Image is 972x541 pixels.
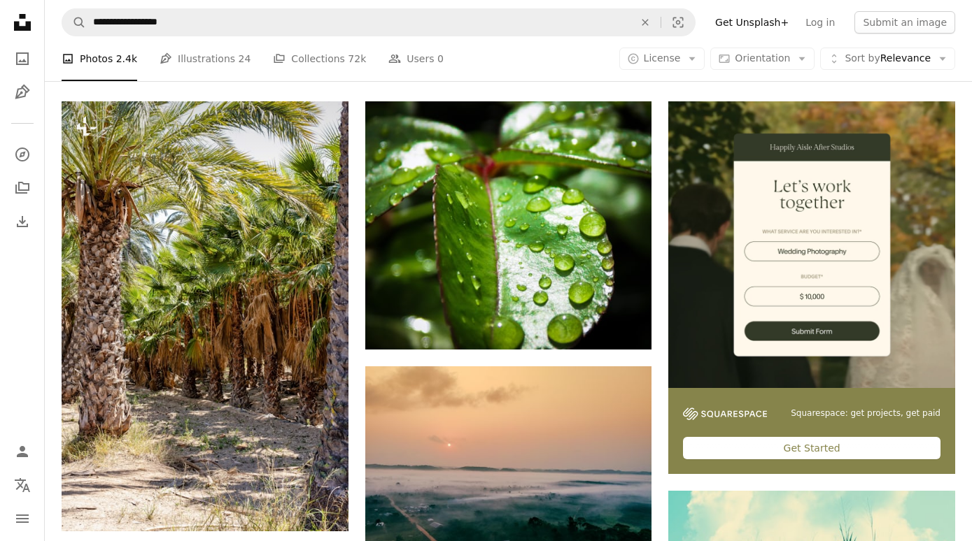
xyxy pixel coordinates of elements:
button: Submit an image [854,11,955,34]
a: Collections [8,174,36,202]
button: Language [8,471,36,499]
button: Visual search [661,9,695,36]
button: Menu [8,505,36,533]
span: Relevance [845,52,931,66]
a: The sun is setting over a foggy field [365,467,652,479]
a: Palm Groves, Palmeral in Elche near Alicante in Spain, Western Europe [62,310,348,322]
img: file-1747939142011-51e5cc87e3c9 [683,407,767,420]
button: Orientation [710,48,815,70]
span: Orientation [735,52,790,64]
img: Palm Groves, Palmeral in Elche near Alicante in Spain, Western Europe [62,101,348,531]
a: water droplets on green leaf [365,219,652,231]
button: Clear [630,9,661,36]
button: Sort byRelevance [820,48,955,70]
span: License [644,52,681,64]
a: Get Unsplash+ [707,11,797,34]
a: Squarespace: get projects, get paidGet Started [668,101,955,473]
a: Users 0 [388,36,444,81]
button: License [619,48,705,70]
a: Download History [8,208,36,236]
img: file-1747939393036-2c53a76c450aimage [668,101,955,388]
a: Photos [8,45,36,73]
form: Find visuals sitewide [62,8,696,36]
a: Log in [797,11,843,34]
div: Get Started [683,437,941,459]
button: Search Unsplash [62,9,86,36]
span: 0 [437,51,444,66]
span: Squarespace: get projects, get paid [791,407,941,419]
a: Illustrations 24 [160,36,251,81]
a: Home — Unsplash [8,8,36,39]
a: Collections 72k [273,36,366,81]
a: Explore [8,140,36,168]
img: water droplets on green leaf [365,101,652,349]
span: 24 [239,51,251,66]
span: Sort by [845,52,880,64]
span: 72k [348,51,366,66]
a: Log in / Sign up [8,438,36,466]
a: Illustrations [8,78,36,106]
